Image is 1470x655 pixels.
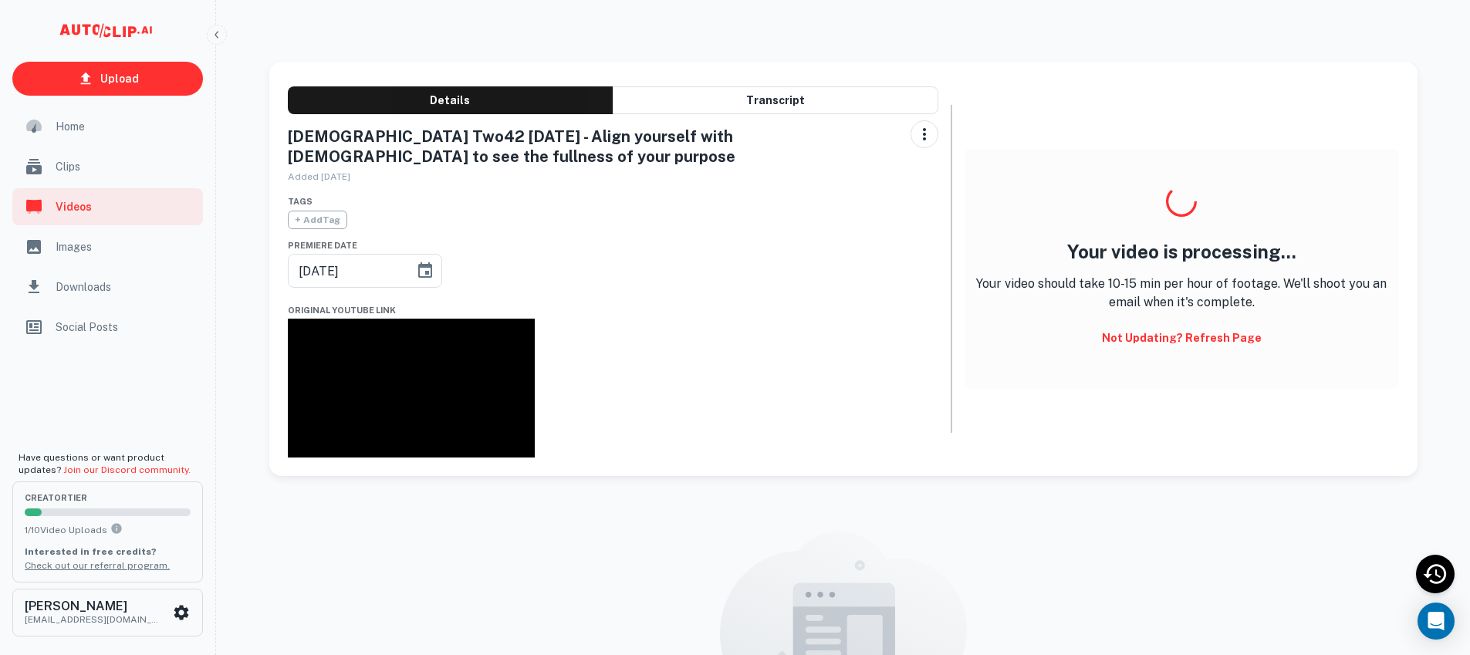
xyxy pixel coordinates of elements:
[965,241,1398,263] h4: Your video is processing...
[19,452,191,475] span: Have questions or want product updates?
[25,613,164,626] p: [EMAIL_ADDRESS][DOMAIN_NAME]
[56,319,194,336] span: Social Posts
[12,148,203,185] a: Clips
[288,306,396,315] span: Original YouTube Link
[288,211,347,229] span: + Add Tag
[56,238,194,255] span: Images
[288,241,357,250] span: Premiere Date
[12,268,203,306] a: Downloads
[288,319,535,457] iframe: Church Two42 August 10th 2025 - Align yourself with God to see the fullness of your purpose
[288,171,350,182] span: Added [DATE]
[12,309,203,346] a: Social Posts
[56,198,194,215] span: Videos
[25,522,191,537] p: 1 / 10 Video Uploads
[25,494,191,502] span: creator Tier
[25,545,191,559] p: Interested in free credits?
[288,249,404,292] input: mm/dd/yyyy
[288,197,313,206] span: Tags
[25,560,170,571] a: Check out our referral program.
[100,70,139,87] p: Upload
[12,108,203,145] a: Home
[56,118,194,135] span: Home
[12,228,203,265] a: Images
[1096,324,1268,352] button: Not updating? Refresh Page
[12,62,203,96] a: Upload
[56,279,194,295] span: Downloads
[110,522,123,535] svg: You can upload 10 videos per month on the creator tier. Upgrade to upload more.
[25,600,164,613] h6: [PERSON_NAME]
[1416,555,1455,593] div: Recent Activity
[288,127,887,167] h5: [DEMOGRAPHIC_DATA] Two42 [DATE] - Align yourself with [DEMOGRAPHIC_DATA] to see the fullness of y...
[56,158,194,175] span: Clips
[288,86,613,114] button: Details
[1418,603,1455,640] div: Open Intercom Messenger
[965,275,1398,312] p: Your video should take 10-15 min per hour of footage. We'll shoot you an email when it's complete.
[12,481,203,582] button: creatorTier1/10Video UploadsYou can upload 10 videos per month on the creator tier. Upgrade to up...
[410,255,441,286] button: Choose date, selected date is Aug 10, 2025
[63,464,191,475] a: Join our Discord community.
[613,86,938,114] button: Transcript
[12,188,203,225] a: Videos
[12,589,203,636] button: [PERSON_NAME][EMAIL_ADDRESS][DOMAIN_NAME]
